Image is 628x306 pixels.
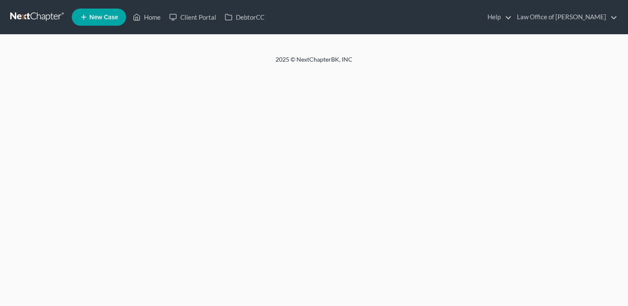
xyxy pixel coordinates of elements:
a: DebtorCC [220,9,269,25]
a: Client Portal [165,9,220,25]
div: 2025 © NextChapterBK, INC [70,55,558,71]
a: Help [483,9,512,25]
a: Home [129,9,165,25]
a: Law Office of [PERSON_NAME] [513,9,617,25]
new-legal-case-button: New Case [72,9,126,26]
